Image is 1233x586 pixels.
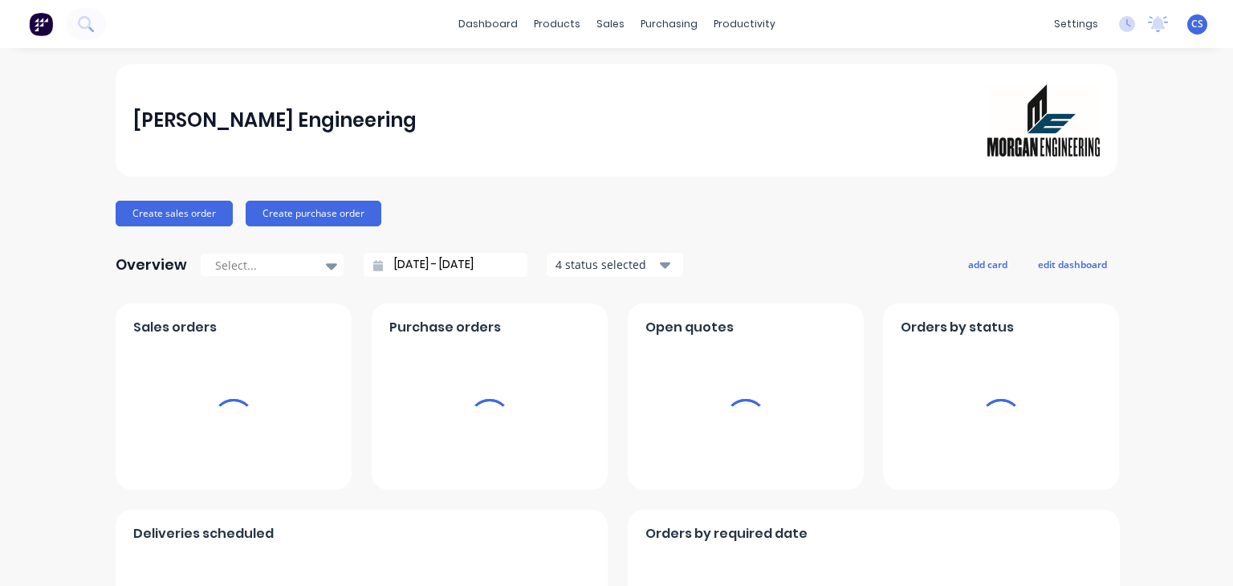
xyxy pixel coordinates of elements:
[133,524,274,543] span: Deliveries scheduled
[958,254,1018,275] button: add card
[555,256,657,273] div: 4 status selected
[547,253,683,277] button: 4 status selected
[645,318,734,337] span: Open quotes
[633,12,706,36] div: purchasing
[450,12,526,36] a: dashboard
[901,318,1014,337] span: Orders by status
[389,318,501,337] span: Purchase orders
[133,104,417,136] div: [PERSON_NAME] Engineering
[1046,12,1106,36] div: settings
[1027,254,1117,275] button: edit dashboard
[588,12,633,36] div: sales
[706,12,783,36] div: productivity
[1191,17,1203,31] span: CS
[29,12,53,36] img: Factory
[526,12,588,36] div: products
[133,318,217,337] span: Sales orders
[987,84,1100,157] img: Morgan Engineering
[116,249,187,281] div: Overview
[246,201,381,226] button: Create purchase order
[645,524,808,543] span: Orders by required date
[116,201,233,226] button: Create sales order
